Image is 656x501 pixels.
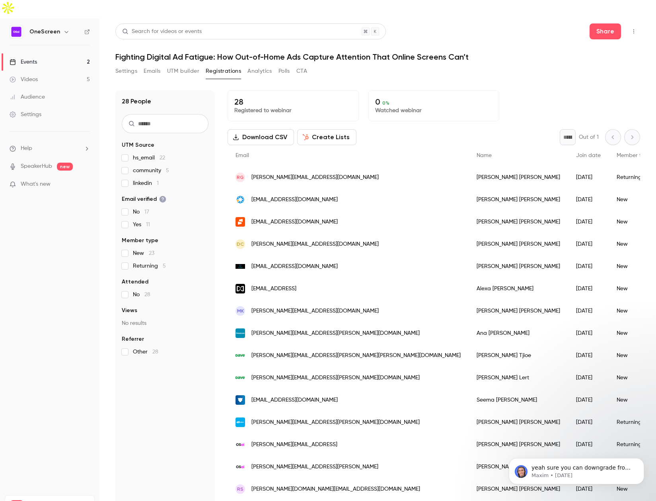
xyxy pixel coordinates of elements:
div: Ana [PERSON_NAME] [469,322,568,344]
div: [DATE] [568,389,609,411]
span: linkedin [133,179,159,187]
li: help-dropdown-opener [10,144,90,153]
button: Settings [115,65,137,78]
span: MK [237,307,244,315]
span: [EMAIL_ADDRESS][DOMAIN_NAME] [251,262,338,271]
div: [DATE] [568,344,609,367]
p: 28 [234,97,352,107]
span: No [133,208,149,216]
button: Registrations [206,65,241,78]
span: 5 [166,168,169,173]
div: [DATE] [568,367,609,389]
span: [PERSON_NAME][EMAIL_ADDRESS][PERSON_NAME][DOMAIN_NAME] [251,374,420,382]
span: Email verified [122,195,166,203]
span: 23 [149,250,154,256]
span: [PERSON_NAME][DOMAIN_NAME][EMAIL_ADDRESS][DOMAIN_NAME] [251,485,420,493]
button: Analytics [247,65,272,78]
span: community [133,167,169,175]
div: [PERSON_NAME] Tjioe [469,344,568,367]
div: Settings [10,111,41,118]
div: [PERSON_NAME] [PERSON_NAME] [469,411,568,433]
div: [PERSON_NAME] [PERSON_NAME] [469,188,568,211]
section: facet-groups [122,141,208,356]
div: [DATE] [568,322,609,344]
span: [PERSON_NAME][EMAIL_ADDRESS][DOMAIN_NAME] [251,307,379,315]
button: UTM builder [167,65,199,78]
span: [PERSON_NAME][EMAIL_ADDRESS][PERSON_NAME][PERSON_NAME][DOMAIN_NAME] [251,351,461,360]
span: [PERSON_NAME][EMAIL_ADDRESS][PERSON_NAME] [251,463,378,471]
span: [PERSON_NAME][EMAIL_ADDRESS][DOMAIN_NAME] [251,240,379,249]
p: 0 [375,97,493,107]
span: Yes [133,221,150,229]
h1: Fighting Digital Ad Fatigue: How Out-of-Home Ads Capture Attention That Online Screens Can’t [115,52,640,62]
span: 22 [160,155,165,161]
div: [PERSON_NAME] [PERSON_NAME] [469,478,568,500]
div: Videos [10,76,38,83]
div: [PERSON_NAME] [PERSON_NAME] [469,166,568,188]
h6: OneScreen [29,28,60,36]
span: Attended [122,278,148,286]
span: Member type [122,237,158,245]
button: Download CSV [228,129,294,145]
div: [DATE] [568,188,609,211]
div: [DATE] [568,255,609,278]
span: [PERSON_NAME][EMAIL_ADDRESS][PERSON_NAME][DOMAIN_NAME] [251,418,420,427]
div: [PERSON_NAME] [PERSON_NAME] [469,211,568,233]
span: hs_email [133,154,165,162]
img: sixtyseven15mktg.com [236,264,245,269]
span: RS [237,485,243,493]
div: [PERSON_NAME] Lert [469,367,568,389]
span: Email [236,153,249,158]
span: [EMAIL_ADDRESS][DOMAIN_NAME] [251,196,338,204]
span: [PERSON_NAME][EMAIL_ADDRESS] [251,441,337,449]
div: Events [10,58,37,66]
div: Audience [10,93,45,101]
img: omc.com [236,328,245,338]
span: Referrer [122,335,144,343]
span: What's new [21,180,51,188]
button: Polls [278,65,290,78]
img: onescreen.ai [236,440,245,449]
span: Other [133,348,158,356]
span: No [133,291,150,299]
div: [PERSON_NAME] [PERSON_NAME] [469,433,568,456]
span: 17 [144,209,149,215]
img: OneScreen [10,25,23,38]
p: Out of 1 [579,133,599,141]
span: DC [237,241,244,248]
span: 28 [152,349,158,355]
div: [DATE] [568,278,609,300]
iframe: Noticeable Trigger [80,181,90,188]
span: 5 [163,263,166,269]
p: No results [122,319,208,327]
span: new [57,163,73,171]
div: Seema [PERSON_NAME] [469,389,568,411]
h1: 28 People [122,97,151,106]
span: 28 [144,292,150,297]
img: seismic.com [236,217,245,227]
div: [PERSON_NAME] [PERSON_NAME] [469,233,568,255]
img: dave.com [236,373,245,383]
span: [EMAIL_ADDRESS][DOMAIN_NAME] [251,218,338,226]
span: [PERSON_NAME][EMAIL_ADDRESS][PERSON_NAME][DOMAIN_NAME] [251,329,420,338]
div: [DATE] [568,433,609,456]
img: panther.com [236,395,245,405]
p: Watched webinar [375,107,493,115]
div: [PERSON_NAME] [PERSON_NAME] [469,300,568,322]
span: Join date [576,153,601,158]
span: RG [237,174,244,181]
span: New [133,249,154,257]
span: [PERSON_NAME][EMAIL_ADDRESS][DOMAIN_NAME] [251,173,379,182]
div: [DATE] [568,411,609,433]
button: Create Lists [297,129,356,145]
span: [EMAIL_ADDRESS][DOMAIN_NAME] [251,396,338,404]
a: SpeakerHub [21,162,52,171]
div: [DATE] [568,166,609,188]
div: [DATE] [568,233,609,255]
span: Member type [617,153,651,158]
div: [PERSON_NAME] [PERSON_NAME] [469,255,568,278]
span: 0 % [382,100,389,106]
